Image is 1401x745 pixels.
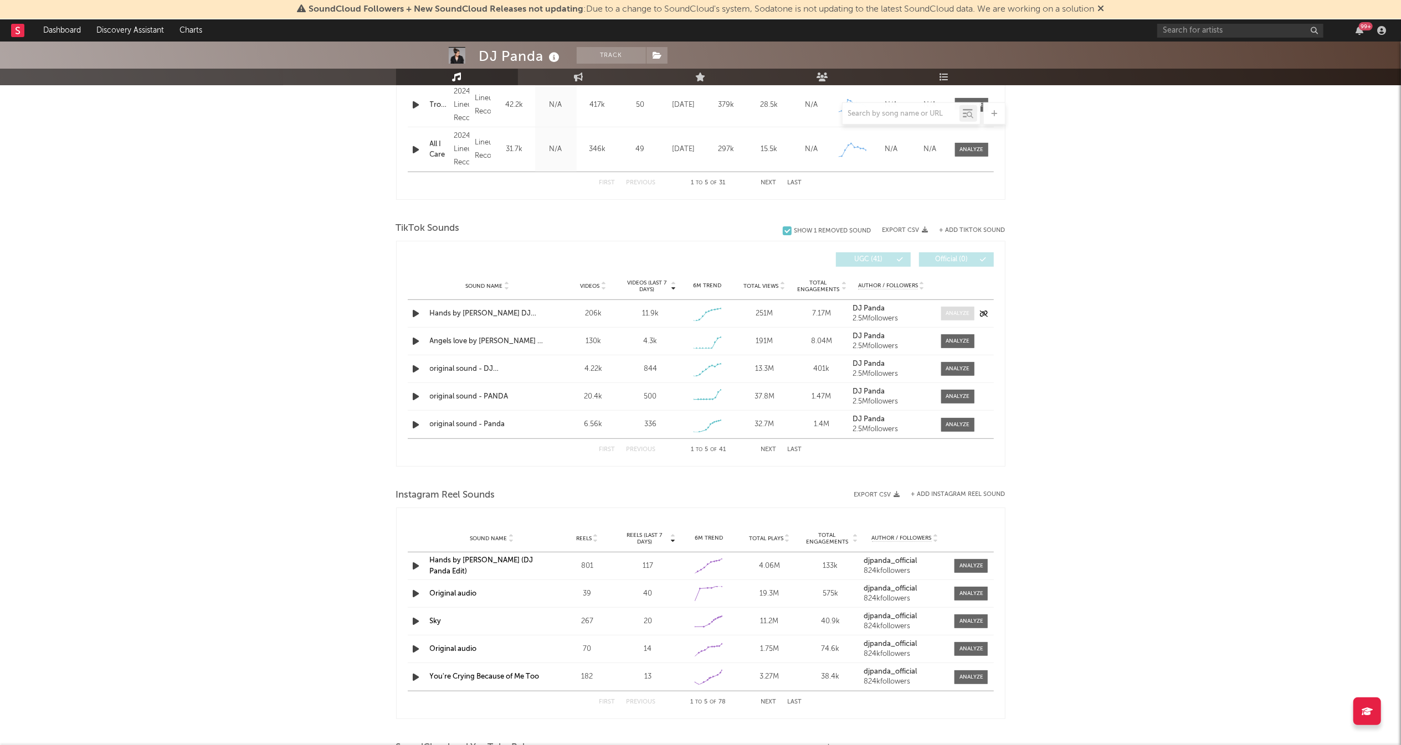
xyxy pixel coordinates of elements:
[853,370,930,378] div: 2.5M followers
[172,19,210,42] a: Charts
[919,252,994,267] button: Official(0)
[678,696,739,709] div: 1 5 78
[538,100,574,111] div: N/A
[1097,5,1104,14] span: Dismiss
[644,364,657,375] div: 844
[796,391,847,402] div: 1.47M
[743,283,778,289] span: Total Views
[853,333,930,340] a: DJ Panda
[853,416,885,423] strong: DJ Panda
[875,100,908,111] div: N/A
[853,315,930,323] div: 2.5M followers
[793,100,830,111] div: N/A
[560,644,615,655] div: 70
[430,645,477,653] a: Original audio
[89,19,172,42] a: Discovery Assistant
[568,336,619,347] div: 130k
[620,644,676,655] div: 14
[796,308,847,319] div: 7.17M
[940,227,1005,234] button: + Add TikTok Sound
[430,391,546,402] div: original sound - PANDA
[681,534,737,542] div: 6M Trend
[738,308,790,319] div: 251M
[568,391,619,402] div: 20.4k
[576,535,592,542] span: Reels
[579,100,615,111] div: 417k
[627,180,656,186] button: Previous
[853,343,930,350] div: 2.5M followers
[864,640,917,648] strong: djpanda_official
[796,364,847,375] div: 401k
[696,700,702,705] span: to
[864,668,917,675] strong: djpanda_official
[560,561,615,572] div: 801
[864,585,917,592] strong: djpanda_official
[1356,26,1363,35] button: 99+
[738,391,790,402] div: 37.8M
[568,308,619,319] div: 206k
[599,180,615,186] button: First
[568,364,619,375] div: 4.22k
[710,447,717,452] span: of
[900,492,1005,498] div: + Add Instagram Reel Sound
[642,308,659,319] div: 11.9k
[644,391,656,402] div: 500
[708,100,745,111] div: 379k
[843,256,894,263] span: UGC ( 41 )
[742,671,797,682] div: 3.27M
[864,557,917,565] strong: djpanda_official
[560,588,615,599] div: 39
[928,227,1005,234] button: + Add TikTok Sound
[430,419,546,430] div: original sound - Panda
[538,144,574,155] div: N/A
[621,144,660,155] div: 49
[749,535,783,542] span: Total Plays
[681,282,733,290] div: 6M Trend
[836,252,911,267] button: UGC(41)
[911,492,1005,498] button: + Add Instagram Reel Sound
[738,336,790,347] div: 191M
[711,180,717,185] span: of
[560,616,615,627] div: 267
[396,222,460,235] span: TikTok Sounds
[1157,24,1323,38] input: Search for artists
[875,144,908,155] div: N/A
[620,588,676,599] div: 40
[581,283,600,289] span: Videos
[430,308,546,319] a: Hands by [PERSON_NAME] DJ Panda Edit
[742,588,797,599] div: 19.3M
[678,177,739,190] div: 1 5 31
[430,673,540,680] a: You're Crying Because of Me Too
[853,360,885,368] strong: DJ Panda
[742,561,797,572] div: 4.06M
[914,144,947,155] div: N/A
[475,136,490,163] div: Lineup Records
[853,305,885,312] strong: DJ Panda
[761,447,777,453] button: Next
[864,585,947,593] a: djpanda_official
[627,699,656,705] button: Previous
[788,699,802,705] button: Last
[864,640,947,648] a: djpanda_official
[624,280,669,293] span: Videos (last 7 days)
[430,139,449,161] div: All I Care
[864,567,947,575] div: 824k followers
[430,100,449,111] a: Trouble
[751,144,788,155] div: 15.5k
[627,447,656,453] button: Previous
[696,447,702,452] span: to
[858,282,918,289] span: Author / Followers
[742,616,797,627] div: 11.2M
[620,532,669,545] span: Reels (last 7 days)
[738,419,790,430] div: 32.7M
[761,180,777,186] button: Next
[853,416,930,423] a: DJ Panda
[708,144,745,155] div: 297k
[864,678,947,686] div: 824k followers
[466,283,503,289] span: Sound Name
[853,426,930,433] div: 2.5M followers
[568,419,619,430] div: 6.56k
[738,364,790,375] div: 13.3M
